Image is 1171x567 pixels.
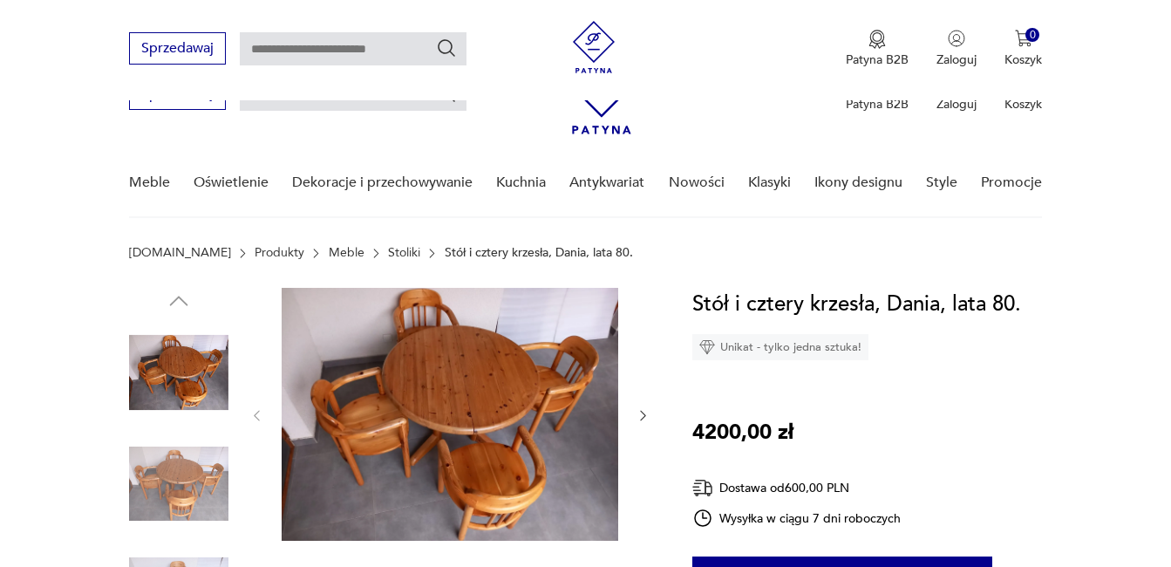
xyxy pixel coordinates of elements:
a: Meble [129,149,170,216]
a: Klasyki [748,149,791,216]
a: Oświetlenie [194,149,269,216]
a: Nowości [669,149,725,216]
img: Ikona koszyka [1015,30,1032,47]
img: Zdjęcie produktu Stół i cztery krzesła, Dania, lata 80. [129,323,228,422]
p: Zaloguj [936,51,977,68]
div: Unikat - tylko jedna sztuka! [692,334,868,360]
img: Ikonka użytkownika [948,30,965,47]
a: Meble [329,246,364,260]
button: Zaloguj [936,30,977,68]
p: Patyna B2B [846,51,909,68]
p: Koszyk [1004,96,1042,113]
a: Sprzedawaj [129,89,226,101]
img: Ikona medalu [868,30,886,49]
button: Sprzedawaj [129,32,226,65]
div: Dostawa od 600,00 PLN [692,477,902,499]
p: Zaloguj [936,96,977,113]
a: Produkty [255,246,304,260]
a: Kuchnia [496,149,546,216]
p: Patyna B2B [846,96,909,113]
a: Sprzedawaj [129,44,226,56]
p: Stół i cztery krzesła, Dania, lata 80. [445,246,633,260]
img: Ikona diamentu [699,339,715,355]
a: Stoliki [388,246,420,260]
p: 4200,00 zł [692,416,793,449]
p: Koszyk [1004,51,1042,68]
img: Patyna - sklep z meblami i dekoracjami vintage [568,21,620,73]
a: Dekoracje i przechowywanie [292,149,473,216]
button: Patyna B2B [846,30,909,68]
a: Style [926,149,957,216]
h1: Stół i cztery krzesła, Dania, lata 80. [692,288,1021,321]
button: 0Koszyk [1004,30,1042,68]
div: 0 [1025,28,1040,43]
div: Wysyłka w ciągu 7 dni roboczych [692,508,902,529]
a: Promocje [981,149,1042,216]
img: Zdjęcie produktu Stół i cztery krzesła, Dania, lata 80. [129,434,228,534]
a: Ikony designu [814,149,902,216]
a: [DOMAIN_NAME] [129,246,231,260]
a: Antykwariat [569,149,644,216]
button: Szukaj [436,38,457,58]
img: Zdjęcie produktu Stół i cztery krzesła, Dania, lata 80. [282,288,618,541]
img: Ikona dostawy [692,477,713,499]
a: Ikona medaluPatyna B2B [846,30,909,68]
